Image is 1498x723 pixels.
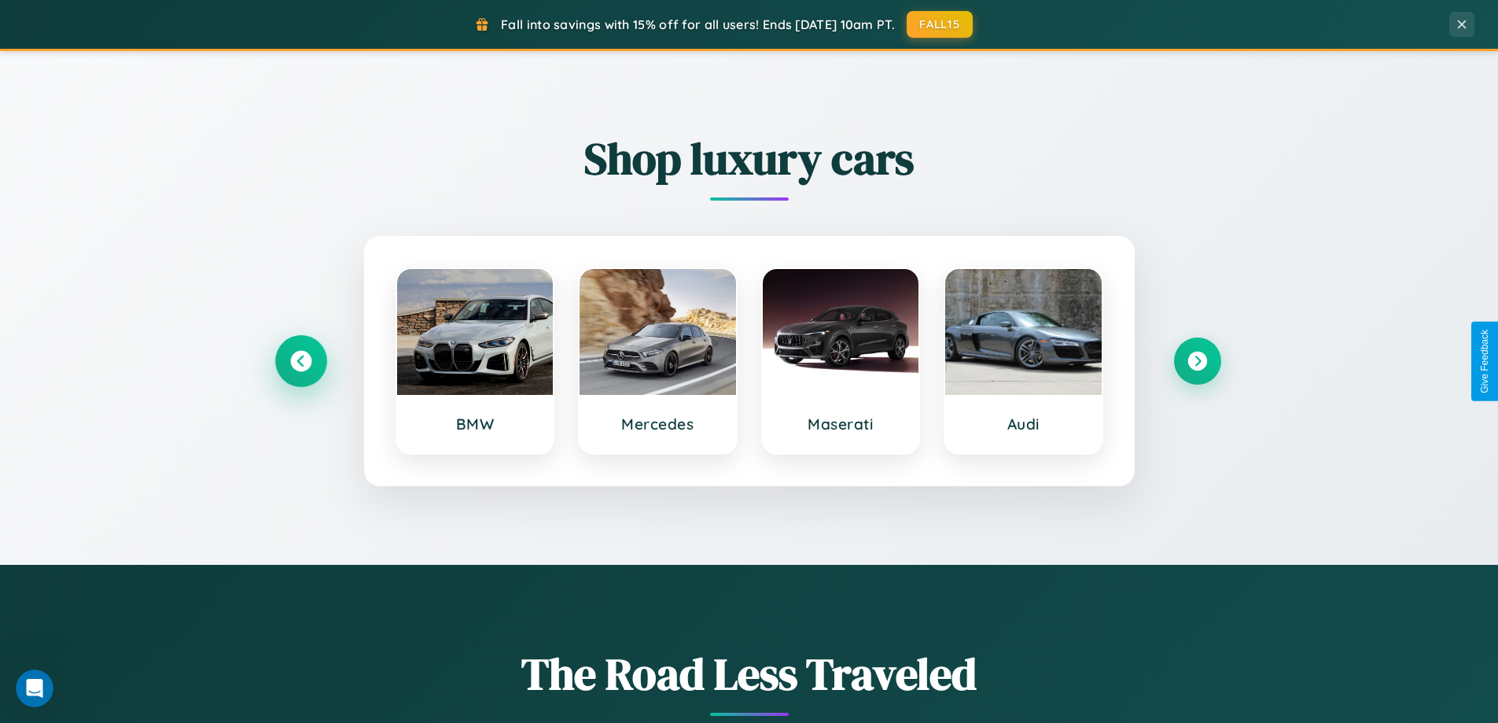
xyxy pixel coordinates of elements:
[278,128,1221,189] h2: Shop luxury cars
[501,17,895,32] span: Fall into savings with 15% off for all users! Ends [DATE] 10am PT.
[778,415,904,433] h3: Maserati
[595,415,720,433] h3: Mercedes
[278,644,1221,704] h1: The Road Less Traveled
[413,415,538,433] h3: BMW
[16,670,53,707] iframe: Intercom live chat
[961,415,1086,433] h3: Audi
[907,11,973,38] button: FALL15
[1479,330,1490,393] div: Give Feedback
